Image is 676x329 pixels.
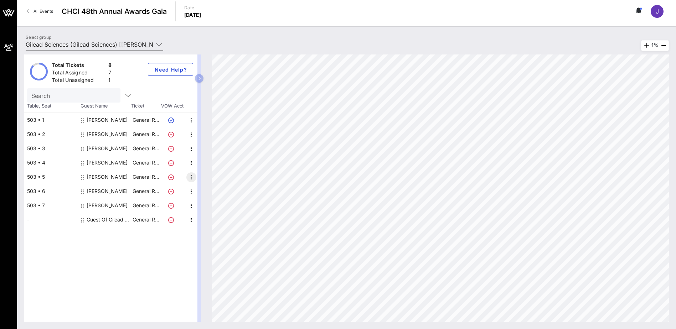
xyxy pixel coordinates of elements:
span: CHCI 48th Annual Awards Gala [62,6,167,17]
span: All Events [33,9,53,14]
div: 503 • 3 [24,141,78,156]
p: General R… [131,170,160,184]
div: 503 • 6 [24,184,78,198]
span: Table, Seat [24,103,78,110]
p: General R… [131,156,160,170]
div: 1% [641,40,669,51]
div: 503 • 2 [24,127,78,141]
p: General R… [131,198,160,213]
span: VOW Acct [160,103,185,110]
div: Anthony Theissen [87,156,128,170]
span: J [656,8,659,15]
p: General R… [131,213,160,227]
div: Oscar Mairena [87,198,128,213]
span: Need Help? [154,67,187,73]
p: General R… [131,113,160,127]
span: Guest Name [78,103,131,110]
div: J [651,5,664,18]
button: Need Help? [148,63,193,76]
div: 8 [108,62,112,70]
a: All Events [23,6,57,17]
p: Date [184,4,201,11]
div: Total Unassigned [52,77,105,85]
span: Ticket [131,103,160,110]
div: Total Assigned [52,69,105,78]
div: 1 [108,77,112,85]
div: 503 • 5 [24,170,78,184]
div: Courtney Cochran [87,170,128,184]
p: General R… [131,184,160,198]
div: Total Tickets [52,62,105,70]
div: Sarah Cortes Cortes [87,184,128,198]
div: Trina Scott [87,141,128,156]
div: Jai Jackson [87,113,128,127]
label: Select group [26,35,51,40]
div: Bobby Dunford [87,127,128,141]
div: Guest Of Gilead Sciences [87,213,131,227]
div: 503 • 4 [24,156,78,170]
p: [DATE] [184,11,201,19]
div: 503 • 1 [24,113,78,127]
div: 503 • 7 [24,198,78,213]
p: General R… [131,141,160,156]
div: 7 [108,69,112,78]
p: General R… [131,127,160,141]
div: - [24,213,78,227]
